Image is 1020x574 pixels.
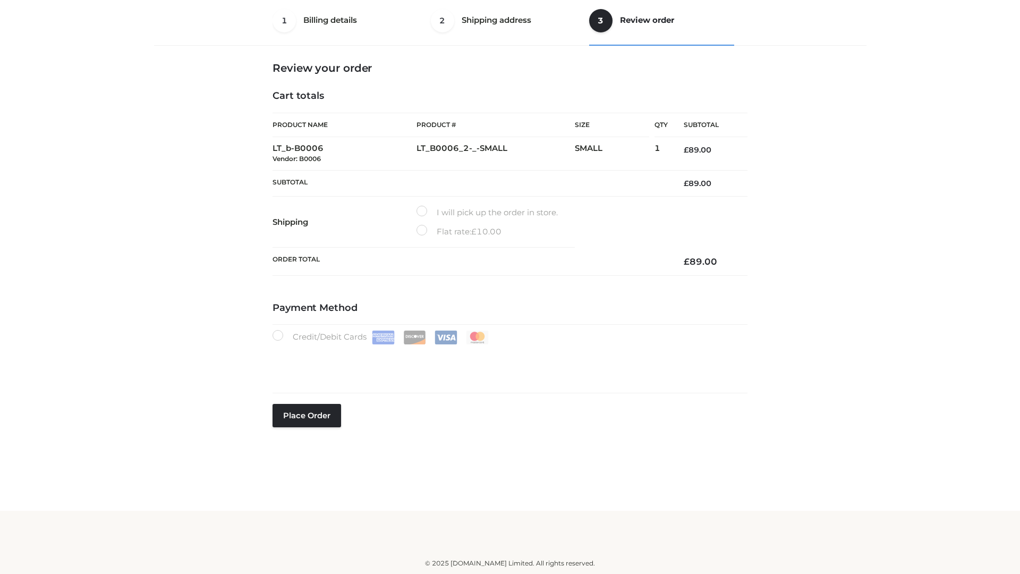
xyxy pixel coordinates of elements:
h3: Review your order [273,62,747,74]
td: SMALL [575,137,654,171]
button: Place order [273,404,341,427]
label: Credit/Debit Cards [273,330,490,344]
span: £ [684,256,690,267]
label: Flat rate: [416,225,501,239]
h4: Payment Method [273,302,747,314]
th: Subtotal [668,113,747,137]
th: Product # [416,113,575,137]
img: Discover [403,331,426,344]
label: I will pick up the order in store. [416,206,558,220]
th: Product Name [273,113,416,137]
span: £ [684,145,688,155]
h4: Cart totals [273,90,747,102]
bdi: 89.00 [684,256,717,267]
bdi: 10.00 [471,226,501,237]
th: Shipping [273,197,416,248]
td: LT_B0006_2-_-SMALL [416,137,575,171]
small: Vendor: B0006 [273,155,321,163]
th: Subtotal [273,170,668,196]
th: Qty [654,113,668,137]
td: LT_b-B0006 [273,137,416,171]
span: £ [684,179,688,188]
th: Order Total [273,248,668,276]
td: 1 [654,137,668,171]
bdi: 89.00 [684,179,711,188]
span: £ [471,226,477,237]
img: Mastercard [466,331,489,344]
img: Amex [372,331,395,344]
bdi: 89.00 [684,145,711,155]
iframe: Secure payment input frame [270,342,745,381]
th: Size [575,113,649,137]
img: Visa [435,331,457,344]
div: © 2025 [DOMAIN_NAME] Limited. All rights reserved. [158,558,862,569]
